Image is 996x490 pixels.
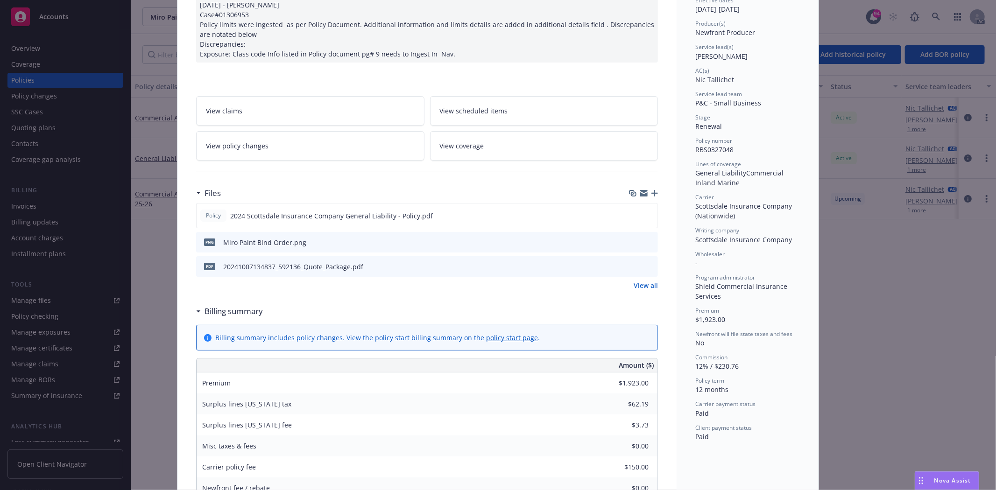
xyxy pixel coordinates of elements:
[196,305,263,317] div: Billing summary
[695,353,728,361] span: Commission
[695,193,714,201] span: Carrier
[695,52,748,61] span: [PERSON_NAME]
[695,424,752,432] span: Client payment status
[645,211,654,221] button: preview file
[204,211,223,220] span: Policy
[646,262,654,272] button: preview file
[593,376,654,390] input: 0.00
[695,28,755,37] span: Newfront Producer
[202,441,256,450] span: Misc taxes & fees
[196,96,424,126] a: View claims
[695,122,722,131] span: Renewal
[196,131,424,161] a: View policy changes
[695,43,734,51] span: Service lead(s)
[695,202,794,220] span: Scottsdale Insurance Company (Nationwide)
[593,397,654,411] input: 0.00
[695,273,755,281] span: Program administrator
[202,420,292,429] span: Surplus lines [US_STATE] fee
[695,137,732,145] span: Policy number
[202,399,291,408] span: Surplus lines [US_STATE] tax
[230,211,433,221] span: 2024 Scottsdale Insurance Company General Liability - Policy.pdf
[695,113,710,121] span: Stage
[593,439,654,453] input: 0.00
[204,238,215,245] span: png
[695,160,741,168] span: Lines of coverage
[695,409,709,418] span: Paid
[695,67,709,75] span: AC(s)
[223,238,306,247] div: Miro Paint Bind Order.png
[440,106,508,116] span: View scheduled items
[695,20,726,28] span: Producer(s)
[634,280,658,290] a: View all
[695,235,792,244] span: Scottsdale Insurance Company
[631,238,638,247] button: download file
[630,211,638,221] button: download file
[205,305,263,317] h3: Billing summary
[430,96,658,126] a: View scheduled items
[440,141,484,151] span: View coverage
[619,360,654,370] span: Amount ($)
[695,362,739,371] span: 12% / $230.76
[486,333,538,342] a: policy start page
[695,226,739,234] span: Writing company
[646,238,654,247] button: preview file
[204,263,215,270] span: pdf
[695,330,792,338] span: Newfront will file state taxes and fees
[215,333,540,343] div: Billing summary includes policy changes. View the policy start billing summary on the .
[593,460,654,474] input: 0.00
[695,338,704,347] span: No
[695,377,724,385] span: Policy term
[915,471,979,490] button: Nova Assist
[695,400,756,408] span: Carrier payment status
[202,462,256,471] span: Carrier policy fee
[695,432,709,441] span: Paid
[593,418,654,432] input: 0.00
[695,145,734,154] span: RBS0327048
[205,187,221,199] h3: Files
[430,131,658,161] a: View coverage
[695,250,725,258] span: Wholesaler
[695,90,742,98] span: Service lead team
[695,282,789,301] span: Shield Commercial Insurance Services
[695,307,719,315] span: Premium
[631,262,638,272] button: download file
[206,106,242,116] span: View claims
[695,385,728,394] span: 12 months
[695,168,785,187] span: Commercial Inland Marine
[695,75,734,84] span: Nic Tallichet
[196,187,221,199] div: Files
[695,259,698,267] span: -
[206,141,268,151] span: View policy changes
[223,262,363,272] div: 20241007134837_592136_Quote_Package.pdf
[695,168,746,177] span: General Liability
[695,315,725,324] span: $1,923.00
[202,378,231,387] span: Premium
[915,472,927,490] div: Drag to move
[695,98,761,107] span: P&C - Small Business
[934,476,971,484] span: Nova Assist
